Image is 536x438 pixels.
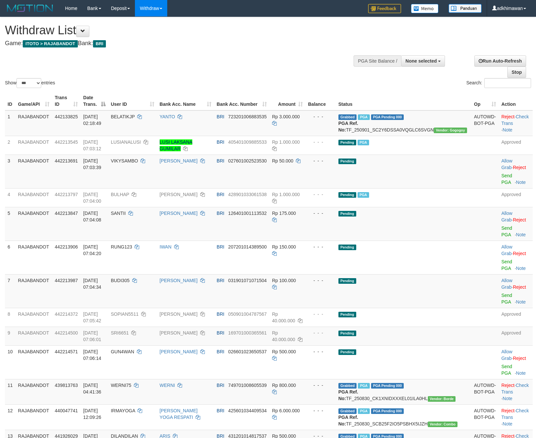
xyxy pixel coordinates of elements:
a: Reject [513,356,526,361]
span: Copy 169701000365561 to clipboard [228,330,267,336]
label: Show entries [5,78,55,88]
input: Search: [484,78,531,88]
span: BRI [217,278,224,283]
span: Grabbed [338,383,357,389]
span: Vendor URL: https://secure2.1velocity.biz [434,128,467,133]
span: [DATE] 07:04:20 [83,244,101,256]
a: Reject [501,383,515,388]
span: [DATE] 02:18:49 [83,114,101,126]
span: [DATE] 04:41:36 [83,383,101,394]
span: Marked by adkaditya [358,383,369,389]
div: PGA Site Balance / [354,55,401,67]
td: 4 [5,188,16,207]
a: Stop [507,67,526,78]
b: PGA Ref. No: [338,121,358,132]
td: RAJABANDOT [16,404,52,430]
span: GUN4WAN [111,349,134,354]
button: None selected [401,55,445,67]
th: Balance [305,92,336,110]
a: Reject [513,251,526,256]
span: BRI [217,192,224,197]
a: Reject [513,165,526,170]
span: 439813763 [55,383,78,388]
span: Copy 425601034409534 to clipboard [228,408,267,413]
span: BRI [217,383,224,388]
span: Copy 428901033061538 to clipboard [228,192,267,197]
span: PGA Pending [371,114,404,120]
td: TF_250901_SC2Y6DSSA0VQGLC6SVGN [336,110,471,136]
span: · [501,244,513,256]
td: RAJABANDOT [16,308,52,327]
a: Note [516,370,526,376]
span: [DATE] 07:05:42 [83,311,101,323]
a: [PERSON_NAME] [160,192,198,197]
span: BELATIKJP [111,114,135,119]
a: Allow Grab [501,211,512,222]
td: Approved [499,327,533,345]
span: Pending [338,331,356,336]
th: Bank Acc. Name: activate to sort column ascending [157,92,214,110]
td: RAJABANDOT [16,274,52,308]
a: [PERSON_NAME] [160,158,198,163]
a: Reject [501,114,515,119]
span: SRI6651 [111,330,129,336]
a: Send PGA [501,225,512,237]
a: Reject [513,217,526,222]
span: 442213691 [55,158,78,163]
span: Marked by adkmelisa [358,408,369,414]
span: Copy 749701008605539 to clipboard [228,383,267,388]
span: Rp 6.000.000 [272,408,300,413]
span: RUNG123 [111,244,132,249]
img: Feedback.jpg [368,4,401,13]
th: Trans ID: activate to sort column ascending [52,92,80,110]
th: Amount: activate to sort column ascending [269,92,305,110]
span: 442214571 [55,349,78,354]
div: - - - [308,244,333,250]
select: Showentries [16,78,41,88]
span: Copy 405401009885533 to clipboard [228,139,267,145]
span: Rp 800.000 [272,383,296,388]
span: Rp 1.000.000 [272,139,300,145]
a: WERNI [160,383,175,388]
span: Rp 100.000 [272,278,296,283]
div: - - - [308,158,333,164]
span: None selected [405,58,437,64]
span: · [501,349,513,361]
a: Send PGA [501,364,512,376]
div: - - - [308,191,333,198]
a: Allow Grab [501,349,512,361]
span: BUDI305 [111,278,130,283]
span: BRI [217,349,224,354]
span: · [501,211,513,222]
span: Copy 031901071071504 to clipboard [228,278,267,283]
span: 442213987 [55,278,78,283]
span: Rp 500.000 [272,349,296,354]
h4: Game: Bank: [5,40,351,47]
div: - - - [308,139,333,145]
span: · [501,158,513,170]
td: RAJABANDOT [16,327,52,345]
a: Check Trans [501,408,529,420]
span: Pending [338,192,356,198]
span: Copy 207201014389500 to clipboard [228,244,267,249]
h1: Withdraw List [5,24,351,37]
a: Reject [513,284,526,290]
span: BRI [217,114,224,119]
span: BRI [217,211,224,216]
a: IWAN [160,244,172,249]
label: Search: [466,78,531,88]
td: RAJABANDOT [16,155,52,188]
span: [DATE] 07:03:12 [83,139,101,151]
td: Approved [499,188,533,207]
span: BRI [93,40,106,47]
span: BRI [217,139,224,145]
td: 3 [5,155,16,188]
a: Allow Grab [501,244,512,256]
th: Bank Acc. Number: activate to sort column ascending [214,92,269,110]
a: Note [503,421,513,426]
span: 442133825 [55,114,78,119]
span: BRI [217,158,224,163]
span: 442214500 [55,330,78,336]
a: Allow Grab [501,278,512,290]
td: RAJABANDOT [16,110,52,136]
